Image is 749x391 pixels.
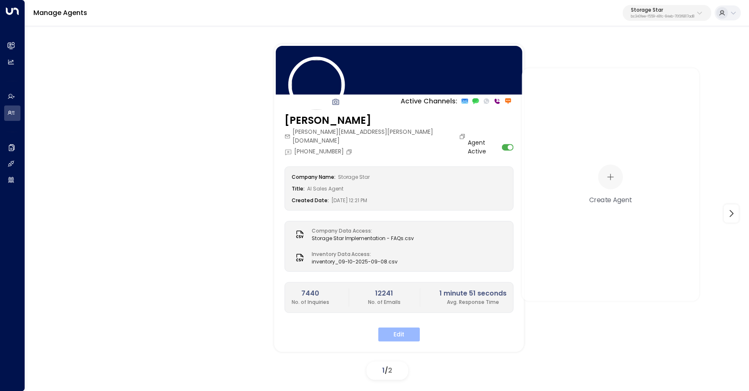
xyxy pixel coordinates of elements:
[439,288,507,298] h2: 1 minute 51 seconds
[285,128,468,145] div: [PERSON_NAME][EMAIL_ADDRESS][PERSON_NAME][DOMAIN_NAME]
[368,298,401,306] p: No. of Emails
[292,173,335,180] label: Company Name:
[382,366,385,375] span: 1
[468,138,499,156] label: Agent Active
[388,366,392,375] span: 2
[307,185,343,192] span: AI Sales Agent
[292,185,305,192] label: Title:
[345,148,354,155] button: Copy
[33,8,87,18] a: Manage Agents
[285,113,468,128] h3: [PERSON_NAME]
[401,96,457,106] p: Active Channels:
[589,195,632,204] div: Create Agent
[331,197,367,204] span: [DATE] 12:21 PM
[366,361,408,380] div: /
[285,147,355,156] div: [PHONE_NUMBER]
[292,288,329,298] h2: 7440
[311,258,397,265] span: inventory_09-10-2025-09-08.csv
[439,298,507,306] p: Avg. Response Time
[292,197,329,204] label: Created Date:
[378,327,420,341] button: Edit
[368,288,401,298] h2: 12241
[288,56,345,113] img: 120_headshot.jpg
[292,298,329,306] p: No. of Inquiries
[311,227,409,234] label: Company Data Access:
[623,5,711,21] button: Storage Starbc340fee-f559-48fc-84eb-70f3f6817ad8
[338,173,370,180] span: Storage Star
[459,133,468,140] button: Copy
[311,250,393,258] label: Inventory Data Access:
[631,8,694,13] p: Storage Star
[631,15,694,18] p: bc340fee-f559-48fc-84eb-70f3f6817ad8
[311,234,414,242] span: Storage Star Implementation - FAQs.csv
